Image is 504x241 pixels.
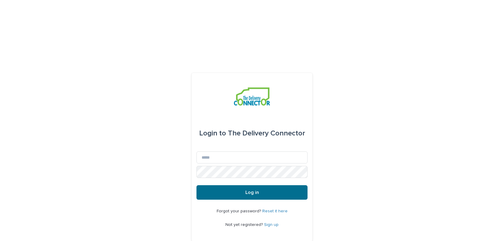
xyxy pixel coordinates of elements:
[234,87,270,106] img: aCWQmA6OSGG0Kwt8cj3c
[264,223,279,227] a: Sign up
[225,223,264,227] span: Not yet registered?
[199,130,226,137] span: Login to
[245,190,259,195] span: Log in
[199,125,305,142] div: The Delivery Connector
[262,209,288,213] a: Reset it here
[196,185,308,200] button: Log in
[217,209,262,213] span: Forgot your password?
